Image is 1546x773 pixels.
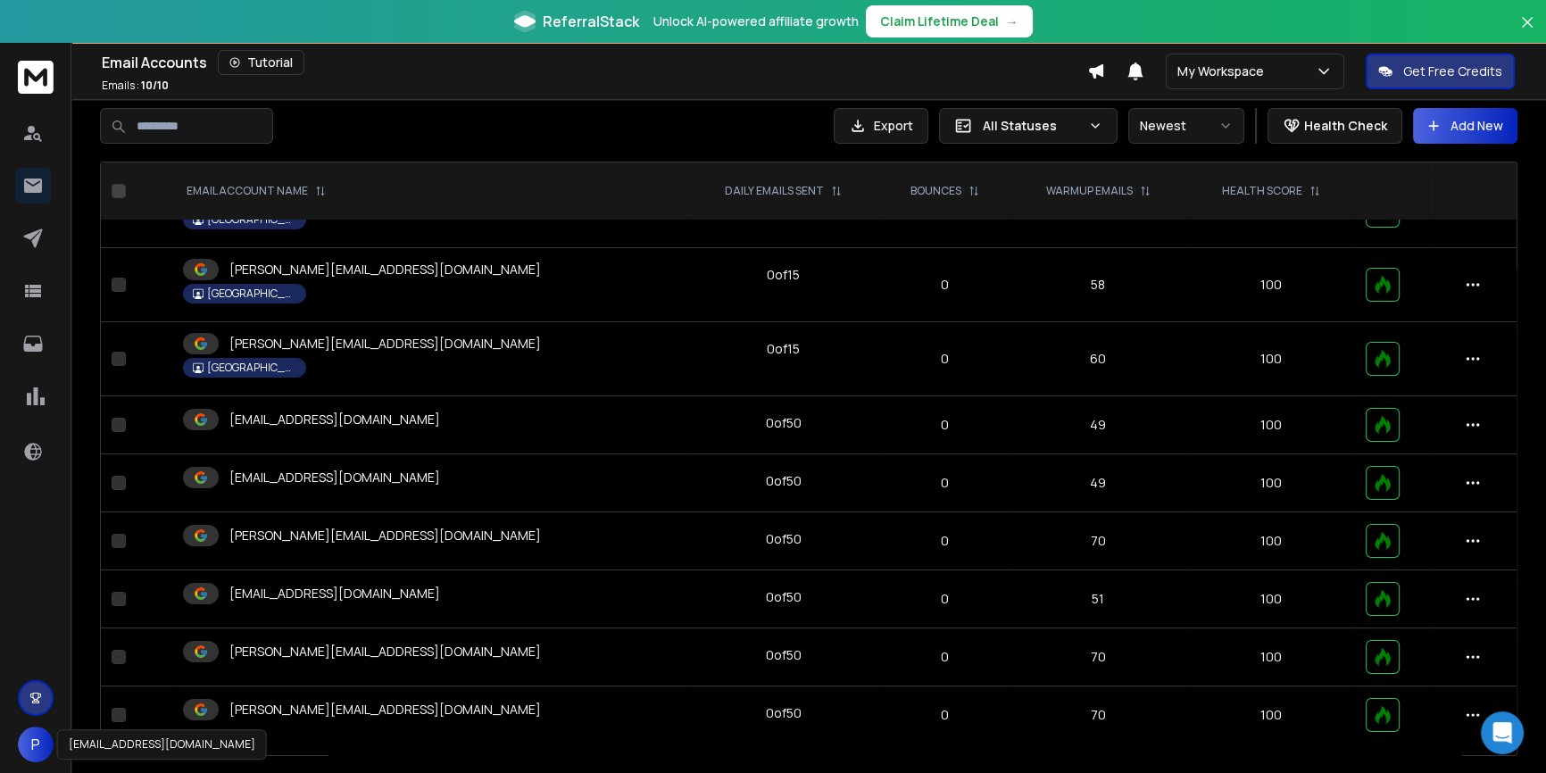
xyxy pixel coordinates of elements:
[891,648,999,666] p: 0
[765,704,801,722] div: 0 of 50
[725,184,824,198] p: DAILY EMAILS SENT
[1304,117,1387,135] p: Health Check
[1403,62,1502,80] p: Get Free Credits
[1222,184,1302,198] p: HEALTH SCORE
[229,411,440,428] p: [EMAIL_ADDRESS][DOMAIN_NAME]
[1010,570,1186,628] td: 51
[187,184,326,198] div: EMAIL ACCOUNT NAME
[1481,711,1524,754] div: Open Intercom Messenger
[1186,396,1355,454] td: 100
[765,414,801,432] div: 0 of 50
[1186,628,1355,686] td: 100
[891,532,999,550] p: 0
[767,266,800,284] div: 0 of 15
[1177,62,1271,80] p: My Workspace
[1186,248,1355,322] td: 100
[1186,454,1355,512] td: 100
[218,50,304,75] button: Tutorial
[1186,570,1355,628] td: 100
[983,117,1081,135] p: All Statuses
[765,472,801,490] div: 0 of 50
[229,469,440,486] p: [EMAIL_ADDRESS][DOMAIN_NAME]
[891,706,999,724] p: 0
[229,261,541,278] p: [PERSON_NAME][EMAIL_ADDRESS][DOMAIN_NAME]
[767,340,800,358] div: 0 of 15
[1006,12,1018,30] span: →
[866,5,1033,37] button: Claim Lifetime Deal→
[102,50,1087,75] div: Email Accounts
[141,78,169,93] span: 10 / 10
[1268,108,1402,144] button: Health Check
[57,729,267,760] div: [EMAIL_ADDRESS][DOMAIN_NAME]
[765,588,801,606] div: 0 of 50
[1010,322,1186,396] td: 60
[1366,54,1515,89] button: Get Free Credits
[1010,396,1186,454] td: 49
[1413,108,1517,144] button: Add New
[910,184,961,198] p: BOUNCES
[18,727,54,762] button: P
[543,11,639,32] span: ReferralStack
[1010,686,1186,744] td: 70
[1010,454,1186,512] td: 49
[1128,108,1244,144] button: Newest
[102,79,169,93] p: Emails :
[834,108,928,144] button: Export
[1186,322,1355,396] td: 100
[229,643,541,661] p: [PERSON_NAME][EMAIL_ADDRESS][DOMAIN_NAME]
[1186,512,1355,570] td: 100
[1010,628,1186,686] td: 70
[891,474,999,492] p: 0
[891,590,999,608] p: 0
[1046,184,1133,198] p: WARMUP EMAILS
[1010,512,1186,570] td: 70
[229,585,440,603] p: [EMAIL_ADDRESS][DOMAIN_NAME]
[229,335,541,353] p: [PERSON_NAME][EMAIL_ADDRESS][DOMAIN_NAME]
[1516,11,1539,54] button: Close banner
[207,287,296,301] p: [GEOGRAPHIC_DATA]
[1186,686,1355,744] td: 100
[1010,248,1186,322] td: 58
[207,361,296,375] p: [GEOGRAPHIC_DATA]
[229,527,541,544] p: [PERSON_NAME][EMAIL_ADDRESS][DOMAIN_NAME]
[891,276,999,294] p: 0
[653,12,859,30] p: Unlock AI-powered affiliate growth
[891,416,999,434] p: 0
[891,350,999,368] p: 0
[229,701,541,719] p: [PERSON_NAME][EMAIL_ADDRESS][DOMAIN_NAME]
[765,646,801,664] div: 0 of 50
[765,530,801,548] div: 0 of 50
